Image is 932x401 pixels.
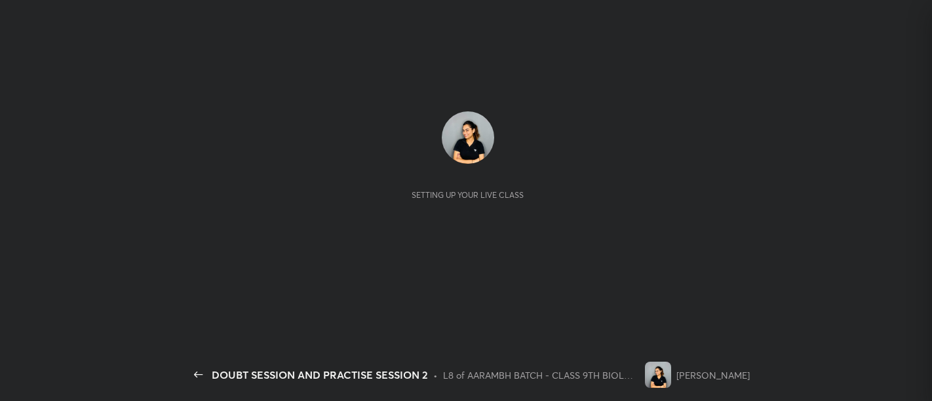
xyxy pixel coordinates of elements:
img: 6c8e0d76a9a341958958abd93cd9b0b0.jpg [442,111,494,164]
div: [PERSON_NAME] [676,368,750,382]
div: Setting up your live class [412,190,524,200]
div: L8 of AARAMBH BATCH - CLASS 9TH BIOLOGY [443,368,640,382]
div: DOUBT SESSION AND PRACTISE SESSION 2 [212,367,428,383]
div: • [433,368,438,382]
img: 6c8e0d76a9a341958958abd93cd9b0b0.jpg [645,362,671,388]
